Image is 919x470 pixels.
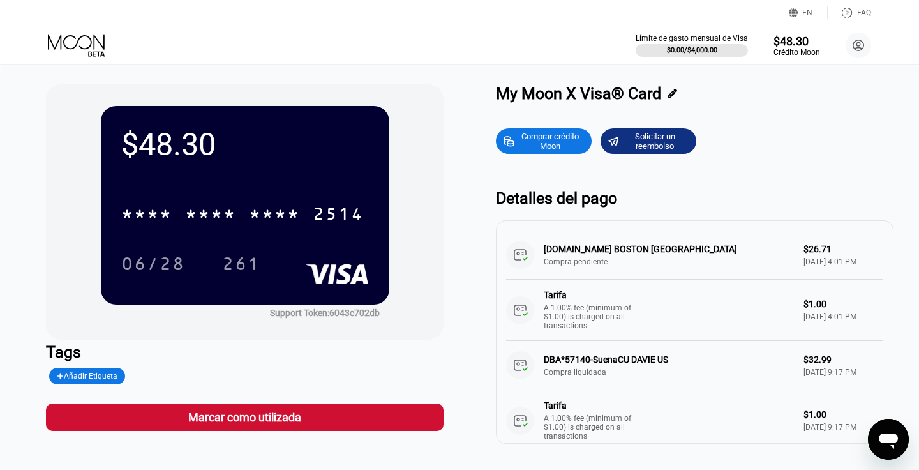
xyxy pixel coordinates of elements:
div: $48.30Crédito Moon [773,34,820,57]
div: $0.00 / $4,000.00 [667,46,717,54]
div: 2514 [313,206,364,226]
div: 261 [222,255,260,276]
div: A 1.00% fee (minimum of $1.00) is charged on all transactions [544,303,639,330]
div: $1.00 [803,409,883,420]
div: Añadir Etiqueta [57,372,117,381]
div: [DATE] 9:17 PM [803,423,883,432]
div: Detalles del pago [496,189,893,208]
div: Comprar crédito Moon [515,131,585,151]
div: Support Token: 6043c702db [270,308,380,318]
div: FAQ [828,6,871,19]
div: Límite de gasto mensual de Visa$0.00/$4,000.00 [636,34,748,57]
div: Tarifa [544,400,633,411]
div: $48.30 [773,34,820,48]
div: Límite de gasto mensual de Visa [636,34,748,43]
div: [DATE] 4:01 PM [803,312,883,321]
div: Solicitar un reembolso [620,131,690,151]
div: TarifaA 1.00% fee (minimum of $1.00) is charged on all transactions$1.00[DATE] 9:17 PM [506,390,883,451]
div: Añadir Etiqueta [49,368,125,384]
div: Marcar como utilizada [188,410,301,425]
iframe: Botón para iniciar la ventana de mensajería [868,419,909,460]
div: $48.30 [121,126,369,163]
div: Tags [46,343,444,361]
div: TarifaA 1.00% fee (minimum of $1.00) is charged on all transactions$1.00[DATE] 4:01 PM [506,280,883,341]
div: FAQ [857,8,871,17]
div: My Moon X Visa® Card [496,84,661,103]
div: EN [789,6,828,19]
div: $1.00 [803,299,883,309]
div: A 1.00% fee (minimum of $1.00) is charged on all transactions [544,414,639,441]
div: EN [802,8,812,17]
div: Support Token:6043c702db [270,308,380,318]
div: Comprar crédito Moon [496,128,592,154]
div: 261 [213,248,270,280]
div: Marcar como utilizada [46,404,444,431]
div: 06/28 [112,248,195,280]
div: 06/28 [121,255,185,276]
div: Tarifa [544,290,633,300]
div: Solicitar un reembolso [601,128,696,154]
div: Crédito Moon [773,48,820,57]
